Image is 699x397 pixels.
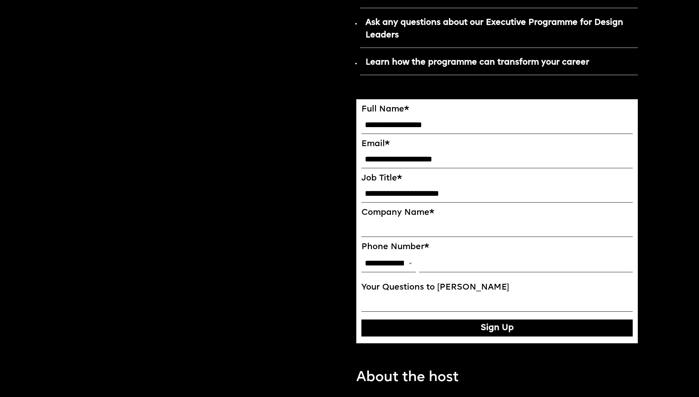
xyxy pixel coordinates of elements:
[361,320,633,336] button: Sign Up
[356,367,459,388] p: About the host
[361,242,633,252] label: Phone Number
[361,139,633,149] label: Email
[361,208,633,218] label: Company Name
[361,282,633,293] label: Your Questions to [PERSON_NAME]
[361,104,633,115] label: Full Name
[361,173,633,184] label: Job Title
[365,58,589,67] strong: Learn how the programme can transform your career
[365,18,623,39] strong: Ask any questions about our Executive Programme for Design Leaders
